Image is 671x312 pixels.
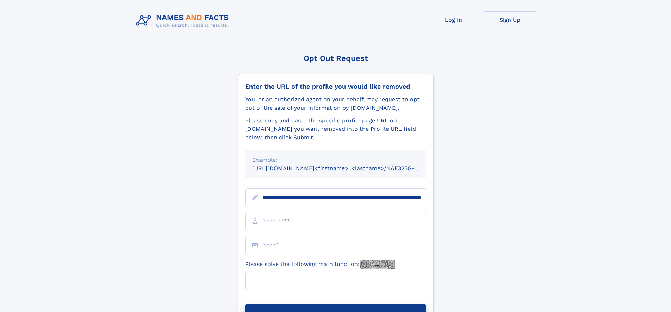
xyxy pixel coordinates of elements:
[133,11,235,30] img: Logo Names and Facts
[245,83,426,90] div: Enter the URL of the profile you would like removed
[245,95,426,112] div: You, or an authorized agent on your behalf, may request to opt-out of the sale of your informatio...
[238,54,434,63] div: Opt Out Request
[245,260,395,269] label: Please solve the following math function:
[245,116,426,142] div: Please copy and paste the specific profile page URL on [DOMAIN_NAME] you want removed into the Pr...
[252,165,440,172] small: [URL][DOMAIN_NAME]<firstname>_<lastname>/NAF325G-xxxxxxxx
[252,156,419,164] div: Example:
[425,11,482,28] a: Log In
[482,11,538,28] a: Sign Up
